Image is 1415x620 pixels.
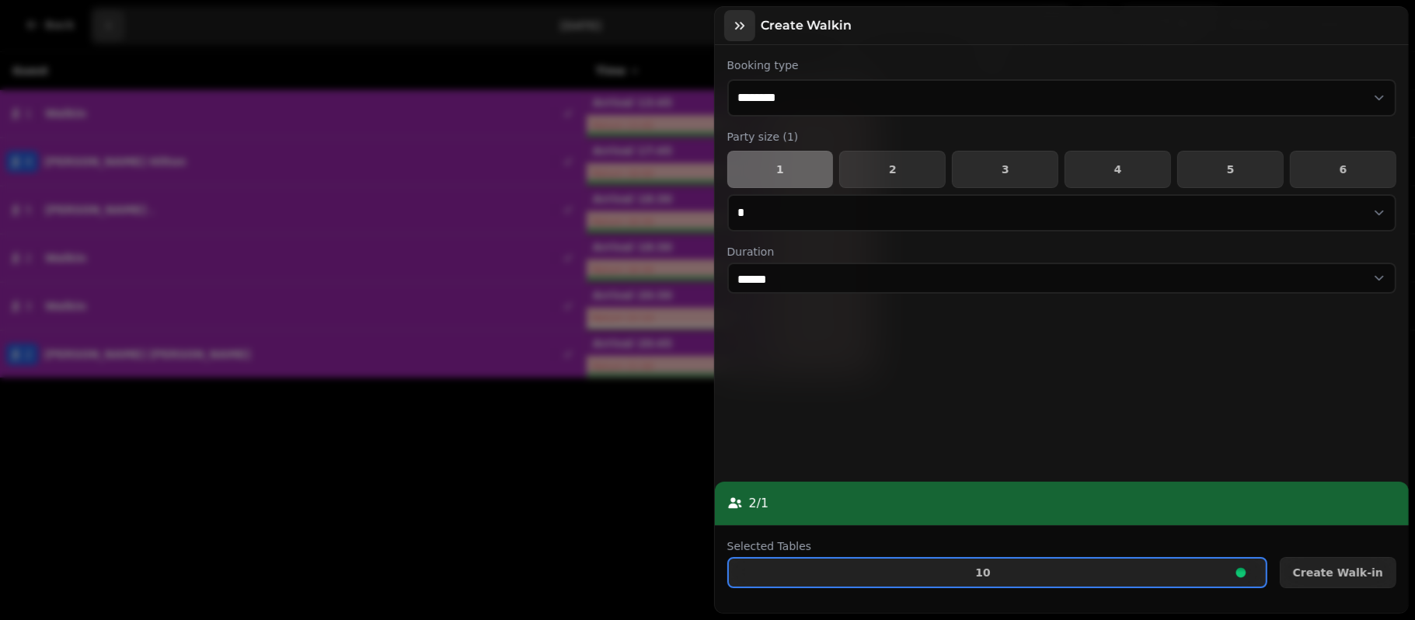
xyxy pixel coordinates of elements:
span: 4 [1078,164,1158,175]
label: Booking type [727,57,1397,73]
button: 2 [839,151,946,188]
button: 4 [1065,151,1171,188]
h3: Create walkin [762,16,859,35]
span: 1 [741,164,821,175]
span: Create Walk-in [1293,567,1383,578]
p: 10 [975,567,990,578]
button: 1 [727,151,834,188]
button: Create Walk-in [1280,557,1396,588]
button: 10 [727,557,1267,588]
span: 3 [965,164,1045,175]
span: 2 [852,164,932,175]
span: 6 [1303,164,1383,175]
button: 3 [952,151,1058,188]
button: 6 [1290,151,1396,188]
label: Party size ( 1 ) [727,129,1397,145]
p: 2 / 1 [749,494,769,513]
button: 5 [1177,151,1284,188]
span: 5 [1190,164,1270,175]
label: Selected Tables [727,538,1267,554]
label: Duration [727,244,1397,259]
